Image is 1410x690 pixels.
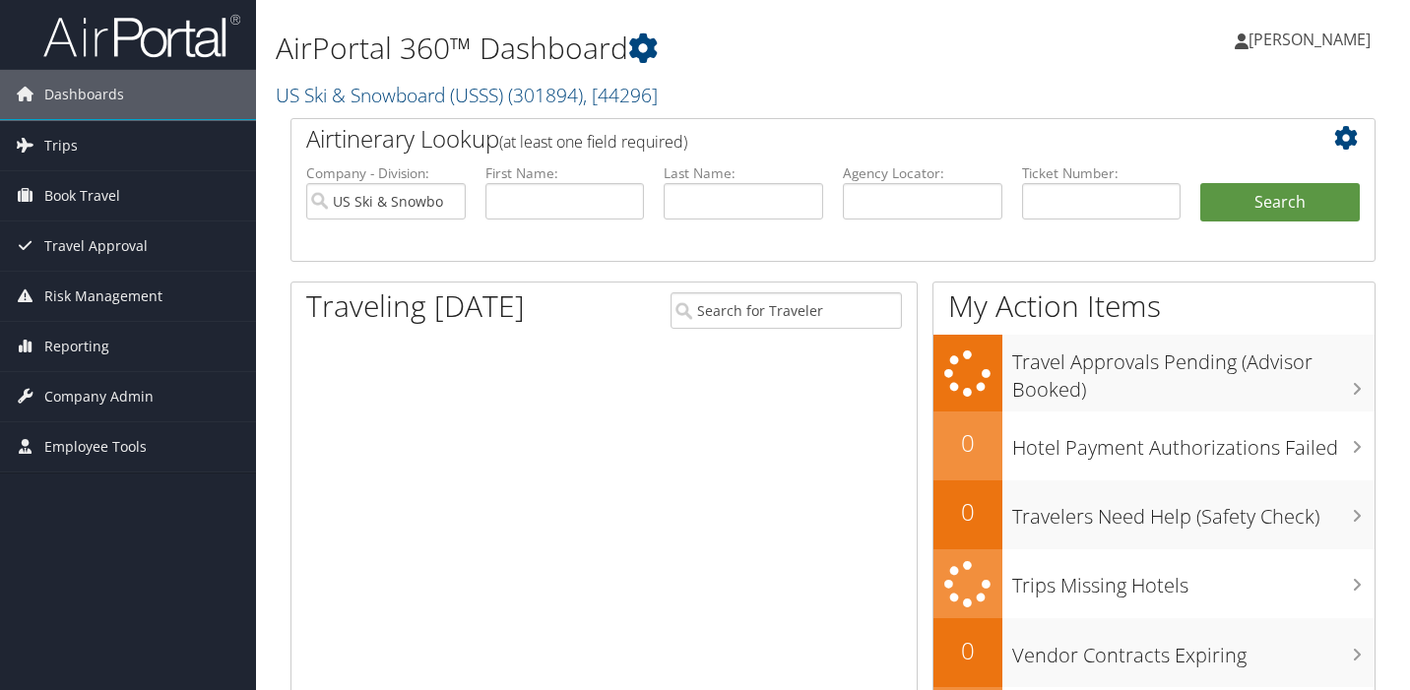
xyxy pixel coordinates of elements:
[306,285,525,327] h1: Traveling [DATE]
[1012,632,1375,669] h3: Vendor Contracts Expiring
[671,292,901,329] input: Search for Traveler
[1022,163,1182,183] label: Ticket Number:
[44,372,154,421] span: Company Admin
[933,335,1375,410] a: Travel Approvals Pending (Advisor Booked)
[933,618,1375,687] a: 0Vendor Contracts Expiring
[933,411,1375,480] a: 0Hotel Payment Authorizations Failed
[1012,339,1375,404] h3: Travel Approvals Pending (Advisor Booked)
[1012,424,1375,462] h3: Hotel Payment Authorizations Failed
[1249,29,1371,50] span: [PERSON_NAME]
[276,28,1019,69] h1: AirPortal 360™ Dashboard
[933,634,1002,667] h2: 0
[44,171,120,220] span: Book Travel
[485,163,645,183] label: First Name:
[1200,183,1360,222] button: Search
[44,322,109,371] span: Reporting
[306,122,1269,156] h2: Airtinerary Lookup
[664,163,823,183] label: Last Name:
[933,285,1375,327] h1: My Action Items
[44,70,124,119] span: Dashboards
[276,82,658,108] a: US Ski & Snowboard (USSS)
[583,82,658,108] span: , [ 44296 ]
[44,422,147,471] span: Employee Tools
[843,163,1002,183] label: Agency Locator:
[306,163,466,183] label: Company - Division:
[508,82,583,108] span: ( 301894 )
[44,272,162,321] span: Risk Management
[1012,493,1375,531] h3: Travelers Need Help (Safety Check)
[499,131,687,153] span: (at least one field required)
[44,221,148,271] span: Travel Approval
[44,121,78,170] span: Trips
[1235,10,1390,69] a: [PERSON_NAME]
[43,13,240,59] img: airportal-logo.png
[933,426,1002,460] h2: 0
[1012,562,1375,599] h3: Trips Missing Hotels
[933,480,1375,549] a: 0Travelers Need Help (Safety Check)
[933,549,1375,619] a: Trips Missing Hotels
[933,495,1002,529] h2: 0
